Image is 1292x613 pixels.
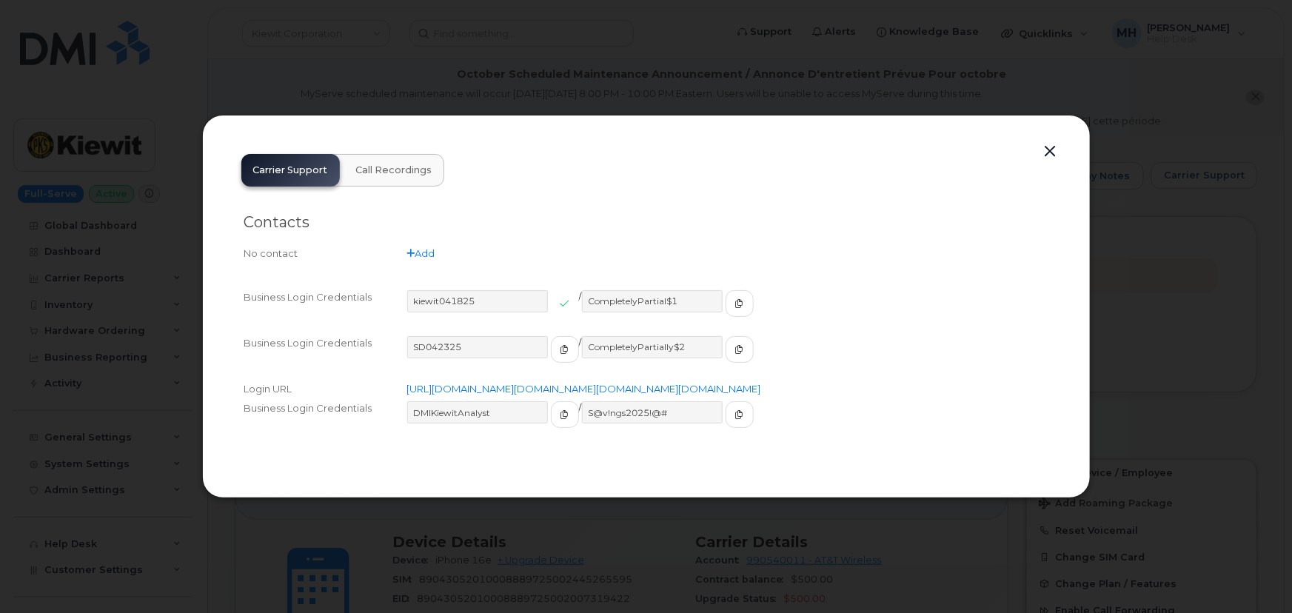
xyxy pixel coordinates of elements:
[726,290,754,317] button: copy to clipboard
[244,336,407,376] div: Business Login Credentials
[244,213,1048,232] h2: Contacts
[244,382,407,396] div: Login URL
[551,401,579,428] button: copy to clipboard
[407,401,1048,441] div: /
[726,336,754,363] button: copy to clipboard
[244,247,407,261] div: No contact
[551,290,579,317] button: copy to clipboard
[1228,549,1281,602] iframe: Messenger Launcher
[244,290,407,330] div: Business Login Credentials
[407,247,435,259] a: Add
[244,401,407,441] div: Business Login Credentials
[726,401,754,428] button: copy to clipboard
[407,336,1048,376] div: /
[407,290,1048,330] div: /
[356,164,432,176] span: Call Recordings
[407,383,761,395] a: [URL][DOMAIN_NAME][DOMAIN_NAME][DOMAIN_NAME][DOMAIN_NAME]
[551,336,579,363] button: copy to clipboard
